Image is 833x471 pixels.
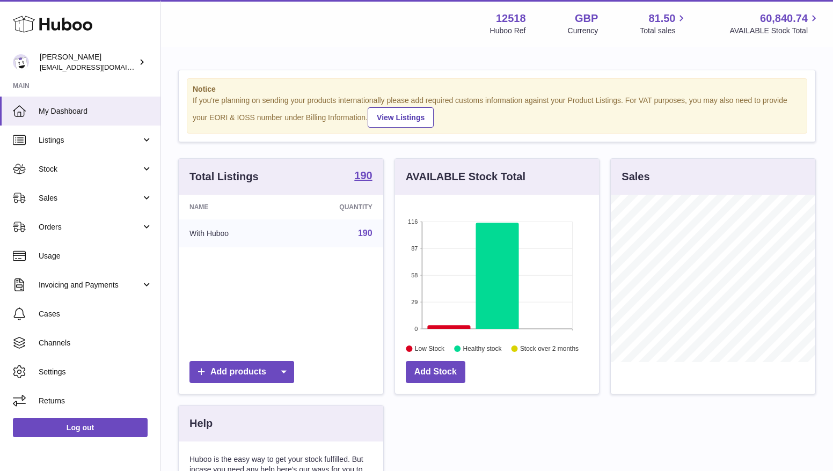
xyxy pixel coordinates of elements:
span: Stock [39,164,141,174]
span: 81.50 [648,11,675,26]
span: Returns [39,396,152,406]
span: AVAILABLE Stock Total [729,26,820,36]
strong: Notice [193,84,801,94]
text: 116 [408,218,418,225]
div: Huboo Ref [490,26,526,36]
text: 0 [414,326,418,332]
h3: Total Listings [189,170,259,184]
span: My Dashboard [39,106,152,116]
a: 190 [354,170,372,183]
th: Quantity [287,195,383,219]
span: Usage [39,251,152,261]
span: Invoicing and Payments [39,280,141,290]
span: Orders [39,222,141,232]
a: View Listings [368,107,434,128]
text: 58 [411,272,418,278]
span: Listings [39,135,141,145]
a: 190 [358,229,372,238]
strong: 12518 [496,11,526,26]
img: caitlin@fancylamp.co [13,54,29,70]
text: Stock over 2 months [520,345,579,352]
td: With Huboo [179,219,287,247]
span: Sales [39,193,141,203]
h3: AVAILABLE Stock Total [406,170,525,184]
strong: 190 [354,170,372,181]
text: 29 [411,299,418,305]
strong: GBP [575,11,598,26]
div: If you're planning on sending your products internationally please add required customs informati... [193,95,801,128]
span: 60,840.74 [760,11,808,26]
span: [EMAIL_ADDRESS][DOMAIN_NAME] [40,63,158,71]
text: Healthy stock [463,345,502,352]
span: Channels [39,338,152,348]
span: Total sales [640,26,688,36]
h3: Help [189,416,213,431]
a: 60,840.74 AVAILABLE Stock Total [729,11,820,36]
a: Add products [189,361,294,383]
a: Add Stock [406,361,465,383]
text: 87 [411,245,418,252]
span: Settings [39,367,152,377]
div: [PERSON_NAME] [40,52,136,72]
a: Log out [13,418,148,437]
th: Name [179,195,287,219]
text: Low Stock [415,345,445,352]
span: Cases [39,309,152,319]
a: 81.50 Total sales [640,11,688,36]
div: Currency [568,26,598,36]
h3: Sales [622,170,649,184]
